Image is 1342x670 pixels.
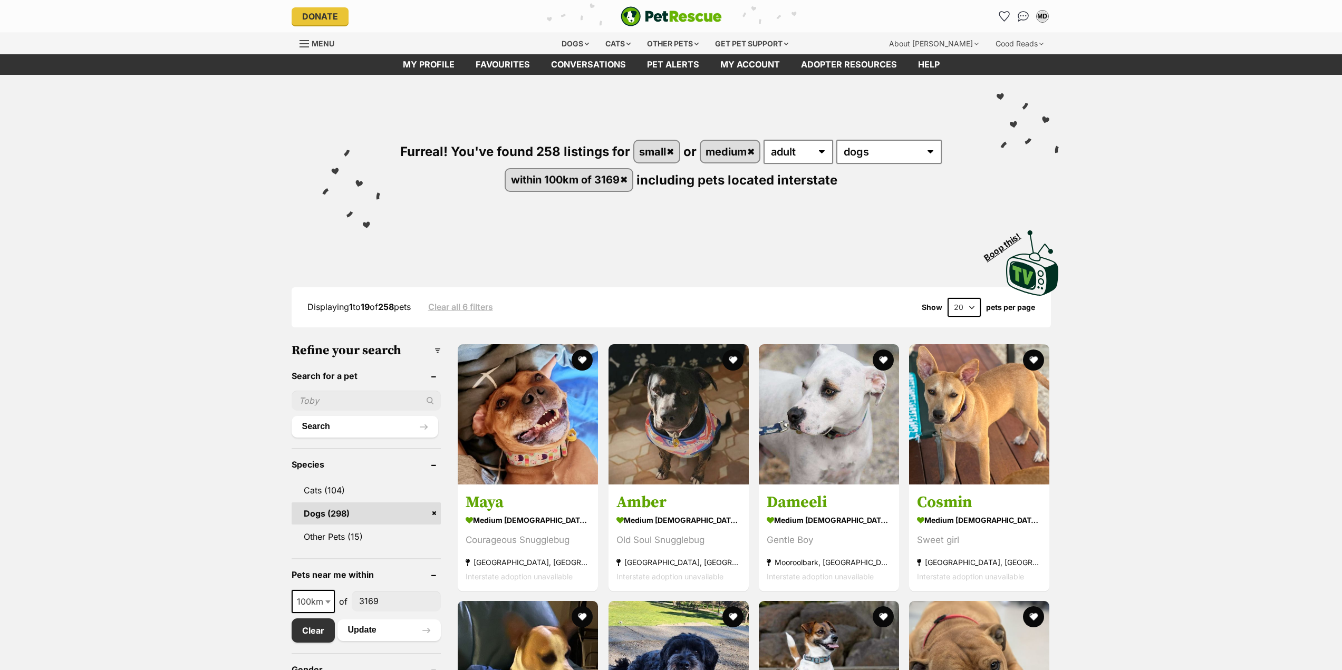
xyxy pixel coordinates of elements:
strong: medium [DEMOGRAPHIC_DATA] Dog [616,512,741,527]
img: Amber - Staffordshire Bull Terrier Dog [609,344,749,484]
button: favourite [873,349,894,371]
div: Good Reads [988,33,1051,54]
img: Maya - Staffordshire Bull Terrier Dog [458,344,598,484]
div: Get pet support [708,33,796,54]
a: Clear all 6 filters [428,302,493,312]
a: Cats (104) [292,479,441,501]
img: logo-e224e6f780fb5917bec1dbf3a21bbac754714ae5b6737aabdf751b685950b380.svg [621,6,722,26]
div: Courageous Snugglebug [466,532,590,547]
input: Toby [292,391,441,411]
a: Pet alerts [636,54,710,75]
a: medium [701,141,760,162]
a: Conversations [1015,8,1032,25]
a: Adopter resources [790,54,907,75]
img: Cosmin - Staffordshire Bull Terrier Dog [909,344,1049,484]
a: Other Pets (15) [292,526,441,548]
div: Gentle Boy [767,532,891,547]
span: Menu [312,39,334,48]
strong: medium [DEMOGRAPHIC_DATA] Dog [767,512,891,527]
button: favourite [572,606,593,627]
img: chat-41dd97257d64d25036548639549fe6c8038ab92f7586957e7f3b1b290dea8141.svg [1018,11,1029,22]
a: Help [907,54,950,75]
strong: 258 [378,302,394,312]
strong: [GEOGRAPHIC_DATA], [GEOGRAPHIC_DATA] [616,555,741,569]
span: Interstate adoption unavailable [616,571,723,580]
strong: [GEOGRAPHIC_DATA], [GEOGRAPHIC_DATA] [917,555,1041,569]
button: favourite [722,349,744,371]
ul: Account quick links [996,8,1051,25]
span: 100km [293,594,334,609]
span: or [683,144,697,159]
strong: [GEOGRAPHIC_DATA], [GEOGRAPHIC_DATA] [466,555,590,569]
a: Cosmin medium [DEMOGRAPHIC_DATA] Dog Sweet girl [GEOGRAPHIC_DATA], [GEOGRAPHIC_DATA] Interstate a... [909,484,1049,591]
div: Sweet girl [917,532,1041,547]
a: Favourites [996,8,1013,25]
button: favourite [722,606,744,627]
strong: medium [DEMOGRAPHIC_DATA] Dog [917,512,1041,527]
a: My profile [392,54,465,75]
a: PetRescue [621,6,722,26]
header: Species [292,460,441,469]
input: postcode [352,591,441,611]
div: Old Soul Snugglebug [616,532,741,547]
a: Maya medium [DEMOGRAPHIC_DATA] Dog Courageous Snugglebug [GEOGRAPHIC_DATA], [GEOGRAPHIC_DATA] Int... [458,484,598,591]
a: Dogs (298) [292,502,441,525]
span: of [339,595,347,608]
a: My account [710,54,790,75]
span: Interstate adoption unavailable [767,571,874,580]
span: 100km [292,590,335,613]
strong: Mooroolbark, [GEOGRAPHIC_DATA] [767,555,891,569]
div: Cats [598,33,638,54]
button: favourite [572,349,593,371]
button: favourite [1024,349,1045,371]
span: Boop this! [982,225,1030,263]
span: Displaying to of pets [307,302,411,312]
h3: Maya [466,492,590,512]
a: Amber medium [DEMOGRAPHIC_DATA] Dog Old Soul Snugglebug [GEOGRAPHIC_DATA], [GEOGRAPHIC_DATA] Inte... [609,484,749,591]
span: Furreal! You've found 258 listings for [400,144,630,159]
button: My account [1034,8,1051,25]
label: pets per page [986,303,1035,312]
a: Boop this! [1006,221,1059,298]
a: conversations [540,54,636,75]
h3: Amber [616,492,741,512]
a: within 100km of 3169 [506,169,632,191]
div: About [PERSON_NAME] [882,33,986,54]
div: Other pets [640,33,706,54]
button: favourite [1024,606,1045,627]
h3: Dameeli [767,492,891,512]
a: Dameeli medium [DEMOGRAPHIC_DATA] Dog Gentle Boy Mooroolbark, [GEOGRAPHIC_DATA] Interstate adopti... [759,484,899,591]
img: PetRescue TV logo [1006,230,1059,296]
button: Update [337,619,441,640]
span: including pets located interstate [636,172,837,187]
a: Donate [292,7,349,25]
div: Dogs [554,33,596,54]
strong: 1 [349,302,353,312]
button: favourite [873,606,894,627]
a: Favourites [465,54,540,75]
span: Interstate adoption unavailable [466,571,573,580]
header: Pets near me within [292,570,441,579]
img: Dameeli - Staffordshire Bull Terrier Dog [759,344,899,484]
span: Interstate adoption unavailable [917,571,1024,580]
a: small [634,141,679,162]
a: Menu [300,33,342,52]
strong: 19 [361,302,370,312]
header: Search for a pet [292,371,441,381]
div: MD [1037,11,1048,22]
a: Clear [292,618,335,643]
h3: Cosmin [917,492,1041,512]
span: Show [922,303,942,312]
strong: medium [DEMOGRAPHIC_DATA] Dog [466,512,590,527]
button: Search [292,416,439,437]
h3: Refine your search [292,343,441,358]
